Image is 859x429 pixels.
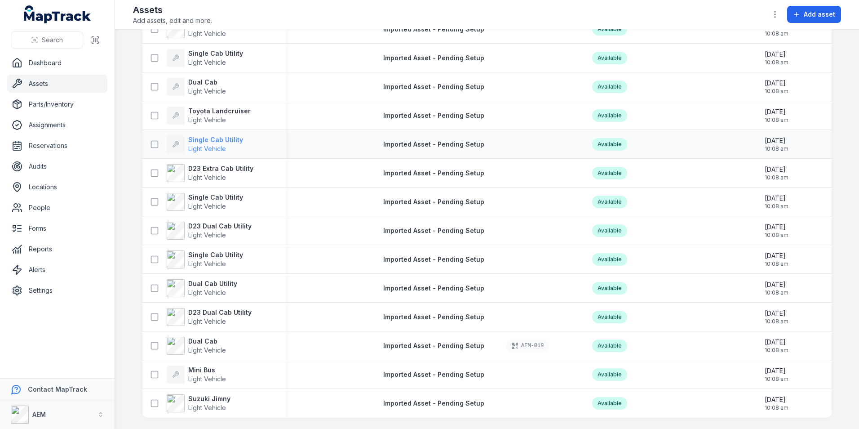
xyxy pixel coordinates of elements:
[765,107,788,116] span: [DATE]
[765,309,788,318] span: [DATE]
[592,23,627,36] div: Available
[765,145,788,152] span: 10:08 am
[188,116,226,124] span: Light Vehicle
[188,202,226,210] span: Light Vehicle
[592,282,627,295] div: Available
[383,226,484,235] a: Imported Asset - Pending Setup
[765,107,788,124] time: 20/08/2025, 10:08:45 am
[188,337,226,346] strong: Dual Cab
[28,385,87,393] strong: Contact MapTrack
[383,342,484,349] span: Imported Asset - Pending Setup
[167,308,252,326] a: D23 Dual Cab UtilityLight Vehicle
[188,87,226,95] span: Light Vehicle
[383,284,484,292] span: Imported Asset - Pending Setup
[7,199,107,217] a: People
[383,83,484,90] span: Imported Asset - Pending Setup
[188,107,251,116] strong: Toyota Landcruiser
[765,59,788,66] span: 10:08 am
[188,394,230,403] strong: Suzuki Jimny
[592,196,627,208] div: Available
[765,50,788,66] time: 20/08/2025, 10:08:45 am
[383,112,484,119] span: Imported Asset - Pending Setup
[383,54,484,63] a: Imported Asset - Pending Setup
[167,366,226,384] a: Mini BusLight Vehicle
[765,395,788,411] time: 20/08/2025, 10:08:45 am
[383,25,484,34] a: Imported Asset - Pending Setup
[188,58,226,66] span: Light Vehicle
[7,116,107,134] a: Assignments
[383,313,484,322] a: Imported Asset - Pending Setup
[167,337,226,355] a: Dual CabLight Vehicle
[765,366,788,383] time: 20/08/2025, 10:08:45 am
[765,395,788,404] span: [DATE]
[765,251,788,268] time: 20/08/2025, 10:08:45 am
[167,78,226,96] a: Dual CabLight Vehicle
[506,340,549,352] div: AEM-019
[383,255,484,264] a: Imported Asset - Pending Setup
[765,347,788,354] span: 10:08 am
[765,30,788,37] span: 10:08 am
[765,88,788,95] span: 10:08 am
[765,165,788,181] time: 20/08/2025, 10:08:45 am
[765,280,788,289] span: [DATE]
[188,375,226,383] span: Light Vehicle
[765,136,788,152] time: 20/08/2025, 10:08:45 am
[7,75,107,93] a: Assets
[383,197,484,206] a: Imported Asset - Pending Setup
[765,404,788,411] span: 10:08 am
[765,79,788,88] span: [DATE]
[765,136,788,145] span: [DATE]
[765,50,788,59] span: [DATE]
[592,167,627,179] div: Available
[188,346,226,354] span: Light Vehicle
[383,140,484,149] a: Imported Asset - Pending Setup
[765,194,788,203] span: [DATE]
[188,164,253,173] strong: D23 Extra Cab Utility
[383,198,484,206] span: Imported Asset - Pending Setup
[7,157,107,175] a: Audits
[7,240,107,258] a: Reports
[188,279,237,288] strong: Dual Cab Utility
[592,138,627,151] div: Available
[592,253,627,266] div: Available
[765,375,788,383] span: 10:08 am
[592,80,627,93] div: Available
[765,194,788,210] time: 20/08/2025, 10:08:45 am
[765,318,788,325] span: 10:08 am
[383,370,484,379] a: Imported Asset - Pending Setup
[765,338,788,354] time: 20/08/2025, 10:08:45 am
[167,20,239,38] a: Light Vehicle
[765,21,788,37] time: 20/08/2025, 10:08:45 am
[167,164,253,182] a: D23 Extra Cab UtilityLight Vehicle
[765,223,788,239] time: 20/08/2025, 10:08:45 am
[188,231,226,239] span: Light Vehicle
[383,140,484,148] span: Imported Asset - Pending Setup
[188,260,226,268] span: Light Vehicle
[42,36,63,45] span: Search
[188,250,243,259] strong: Single Cab Utility
[188,30,226,37] span: Light Vehicle
[167,250,243,268] a: Single Cab UtilityLight Vehicle
[167,394,230,412] a: Suzuki JimnyLight Vehicle
[383,255,484,263] span: Imported Asset - Pending Setup
[765,116,788,124] span: 10:08 am
[383,399,484,407] span: Imported Asset - Pending Setup
[7,95,107,113] a: Parts/Inventory
[383,313,484,321] span: Imported Asset - Pending Setup
[188,308,252,317] strong: D23 Dual Cab Utility
[188,404,226,411] span: Light Vehicle
[7,261,107,279] a: Alerts
[765,203,788,210] span: 10:08 am
[167,107,251,125] a: Toyota LandcruiserLight Vehicle
[188,317,226,325] span: Light Vehicle
[383,169,484,177] span: Imported Asset - Pending Setup
[7,282,107,299] a: Settings
[188,145,226,152] span: Light Vehicle
[592,368,627,381] div: Available
[383,371,484,378] span: Imported Asset - Pending Setup
[383,399,484,408] a: Imported Asset - Pending Setup
[167,49,243,67] a: Single Cab UtilityLight Vehicle
[188,49,243,58] strong: Single Cab Utility
[383,284,484,293] a: Imported Asset - Pending Setup
[787,6,841,23] button: Add asset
